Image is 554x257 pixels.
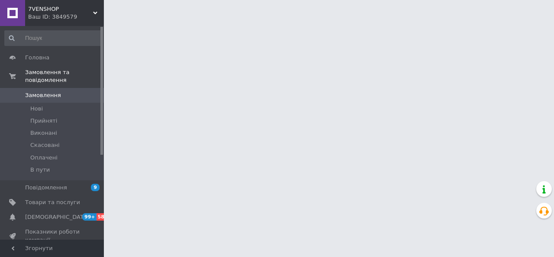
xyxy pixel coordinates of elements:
[25,54,49,62] span: Головна
[25,198,80,206] span: Товари та послуги
[30,105,43,113] span: Нові
[25,184,67,192] span: Повідомлення
[25,91,61,99] span: Замовлення
[30,141,60,149] span: Скасовані
[25,213,89,221] span: [DEMOGRAPHIC_DATA]
[28,13,104,21] div: Ваш ID: 3849579
[91,184,100,191] span: 9
[25,228,80,244] span: Показники роботи компанії
[30,154,58,162] span: Оплачені
[82,213,97,221] span: 99+
[97,213,106,221] span: 58
[4,30,102,46] input: Пошук
[28,5,93,13] span: 7VENSHOP
[25,68,104,84] span: Замовлення та повідомлення
[30,129,57,137] span: Виконані
[30,166,50,174] span: В пути
[30,117,57,125] span: Прийняті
